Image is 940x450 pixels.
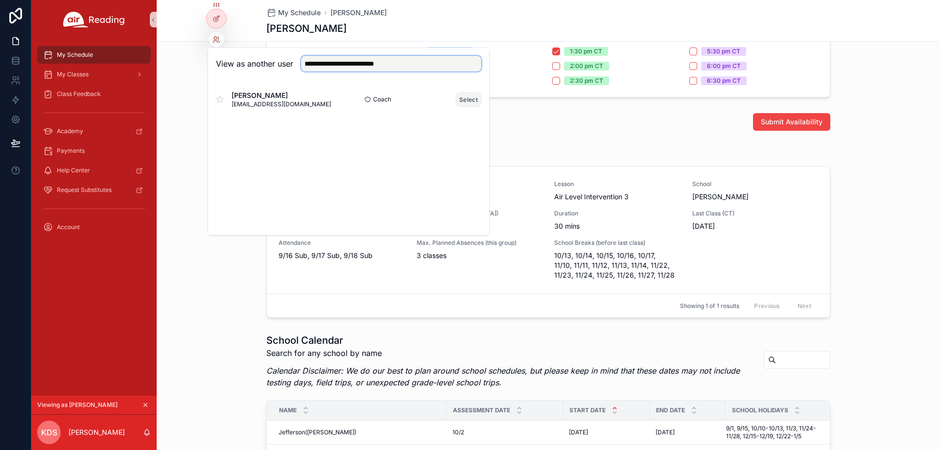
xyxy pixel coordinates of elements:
p: [PERSON_NAME] [69,427,125,437]
a: Help Center [37,162,151,179]
span: My Schedule [278,8,321,18]
span: School Holidays [732,406,788,414]
span: Submit Availability [761,117,822,127]
span: Name [279,406,297,414]
h2: View as another user [216,58,293,70]
a: [PERSON_NAME] [330,8,387,18]
span: 10/13, 10/14, 10/15, 10/16, 10/17, 11/10, 11/11, 11/12, 11/13, 11/14, 11/22, 11/23, 11/24, 11/25,... [554,251,681,280]
span: Help Center [57,166,90,174]
div: 2:00 pm CT [570,62,603,71]
span: 9/16 Sub, 9/17 Sub, 9/18 Sub [279,251,405,261]
span: Account [57,223,80,231]
div: 5:30 pm CT [707,47,740,56]
span: Jefferson([PERSON_NAME]) [279,428,356,436]
span: Attendance [279,239,405,247]
span: My Classes [57,71,89,78]
span: 3 classes [417,251,543,261]
a: My Schedule [266,8,321,18]
a: Account [37,218,151,236]
p: Search for any school by name [266,347,756,359]
a: Class Feedback [37,85,151,103]
span: Coach [373,95,391,103]
span: [PERSON_NAME] [232,91,331,100]
span: Request Substitutes [57,186,112,194]
span: End Date [656,406,685,414]
span: 10/2 [452,428,464,436]
span: Class Feedback [57,90,101,98]
span: My Schedule [57,51,93,59]
div: 1:30 pm CT [570,47,602,56]
div: 6:00 pm CT [707,62,741,71]
a: Request Substitutes [37,181,151,199]
a: My Schedule [37,46,151,64]
span: [PERSON_NAME] [692,192,819,202]
img: App logo [63,12,125,27]
span: [DATE] [569,428,588,436]
span: Viewing as [PERSON_NAME] [37,401,117,409]
div: 2:30 pm CT [570,76,603,85]
div: 6:30 pm CT [707,76,741,85]
span: Start Date [569,406,606,414]
div: scrollable content [31,39,157,249]
span: [DATE] [692,221,819,231]
span: [DATE] [656,428,675,436]
span: 9/1, 9/15, 10/10-10/13, 11/3, 11/24-11/28, 12/15-12/19, 12/22-1/5 [726,425,825,440]
span: School [692,180,819,188]
button: Select [456,93,481,107]
span: [EMAIL_ADDRESS][DOMAIN_NAME] [232,100,331,108]
span: Max. Planned Absences (this group) [417,239,543,247]
em: Calendar Disclaimer: We do our best to plan around school schedules, but please keep in mind that... [266,366,740,387]
div: 9:30 am CT [433,47,467,56]
span: School Breaks (before last class) [554,239,681,247]
span: Last Class (CT) [692,210,819,217]
span: Payments [57,147,85,155]
span: Showing 1 of 1 results [680,302,739,310]
button: Submit Availability [753,113,830,131]
a: Academy [37,122,151,140]
h1: [PERSON_NAME] [266,22,347,35]
a: Payments [37,142,151,160]
h1: School Calendar [266,333,756,347]
span: Lesson [554,180,681,188]
span: Assessment Date [453,406,510,414]
span: Air Level Intervention 3 [554,192,681,202]
a: My Classes [37,66,151,83]
span: KDS [41,426,57,438]
span: Academy [57,127,83,135]
span: Duration [554,210,681,217]
span: 30 mins [554,221,681,231]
